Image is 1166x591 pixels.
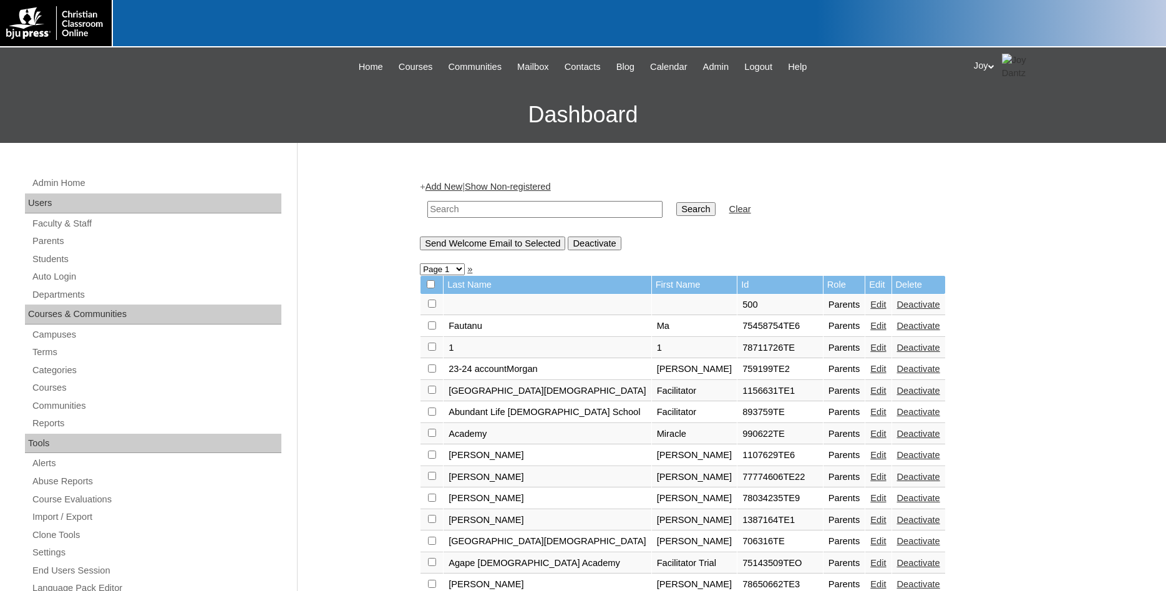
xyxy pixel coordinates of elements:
[444,338,651,359] td: 1
[25,193,281,213] div: Users
[823,402,865,423] td: Parents
[644,60,693,74] a: Calendar
[652,510,737,531] td: [PERSON_NAME]
[652,531,737,552] td: [PERSON_NAME]
[652,488,737,509] td: [PERSON_NAME]
[352,60,389,74] a: Home
[823,424,865,445] td: Parents
[444,402,651,423] td: Abundant Life [DEMOGRAPHIC_DATA] School
[31,287,281,303] a: Departments
[511,60,555,74] a: Mailbox
[897,386,940,396] a: Deactivate
[31,344,281,360] a: Terms
[652,424,737,445] td: Miracle
[870,450,886,460] a: Edit
[420,180,1037,250] div: + |
[444,424,651,445] td: Academy
[737,316,823,337] td: 75458754TE6
[737,467,823,488] td: 77774606TE22
[6,87,1160,143] h3: Dashboard
[823,445,865,466] td: Parents
[652,276,737,294] td: First Name
[897,515,940,525] a: Deactivate
[565,60,601,74] span: Contacts
[897,300,940,310] a: Deactivate
[897,407,940,417] a: Deactivate
[737,359,823,380] td: 759199TE2
[31,509,281,525] a: Import / Export
[420,237,565,250] input: Send Welcome Email to Selected
[870,558,886,568] a: Edit
[25,305,281,325] div: Courses & Communities
[865,276,891,294] td: Edit
[6,6,105,40] img: logo-white.png
[823,553,865,574] td: Parents
[870,321,886,331] a: Edit
[823,467,865,488] td: Parents
[610,60,641,74] a: Blog
[444,276,651,294] td: Last Name
[568,237,621,250] input: Deactivate
[444,316,651,337] td: Fautanu
[425,182,462,192] a: Add New
[442,60,508,74] a: Communities
[652,402,737,423] td: Facilitator
[31,269,281,285] a: Auto Login
[444,553,651,574] td: Agape [DEMOGRAPHIC_DATA] Academy
[392,60,439,74] a: Courses
[31,456,281,471] a: Alerts
[823,276,865,294] td: Role
[467,264,472,274] a: »
[744,60,772,74] span: Logout
[359,60,383,74] span: Home
[31,563,281,579] a: End Users Session
[870,407,886,417] a: Edit
[897,493,940,503] a: Deactivate
[737,402,823,423] td: 893759TE
[444,467,651,488] td: [PERSON_NAME]
[25,434,281,454] div: Tools
[737,510,823,531] td: 1387164TE1
[729,204,751,214] a: Clear
[444,381,651,402] td: [GEOGRAPHIC_DATA][DEMOGRAPHIC_DATA]
[1002,54,1033,79] img: Joy Dantz
[870,493,886,503] a: Edit
[444,488,651,509] td: [PERSON_NAME]
[870,300,886,310] a: Edit
[737,488,823,509] td: 78034235TE9
[823,316,865,337] td: Parents
[31,363,281,378] a: Categories
[870,343,886,353] a: Edit
[652,359,737,380] td: [PERSON_NAME]
[870,579,886,589] a: Edit
[652,445,737,466] td: [PERSON_NAME]
[652,381,737,402] td: Facilitator
[31,398,281,414] a: Communities
[738,60,779,74] a: Logout
[897,450,940,460] a: Deactivate
[31,527,281,543] a: Clone Tools
[427,201,663,218] input: Search
[737,381,823,402] td: 1156631TE1
[897,429,940,439] a: Deactivate
[444,445,651,466] td: [PERSON_NAME]
[823,510,865,531] td: Parents
[897,472,940,482] a: Deactivate
[650,60,687,74] span: Calendar
[737,531,823,552] td: 706316TE
[870,515,886,525] a: Edit
[652,553,737,574] td: Facilitator Trial
[782,60,813,74] a: Help
[870,429,886,439] a: Edit
[897,321,940,331] a: Deactivate
[31,327,281,343] a: Campuses
[823,381,865,402] td: Parents
[823,295,865,316] td: Parents
[444,359,651,380] td: 23-24 accountMorgan
[737,338,823,359] td: 78711726TE
[974,54,1154,79] div: Joy
[823,531,865,552] td: Parents
[616,60,634,74] span: Blog
[652,316,737,337] td: Ma
[444,510,651,531] td: [PERSON_NAME]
